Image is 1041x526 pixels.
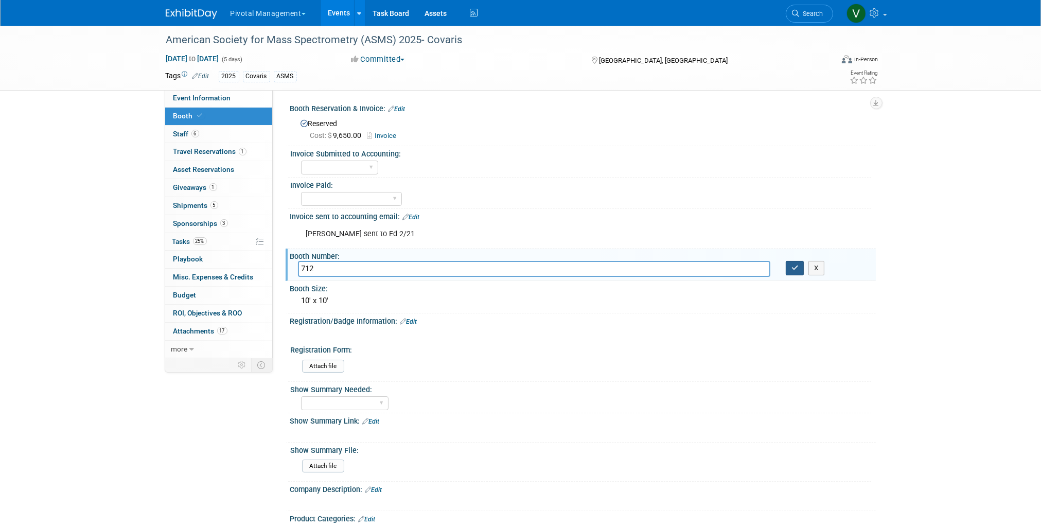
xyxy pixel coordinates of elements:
[173,94,231,102] span: Event Information
[251,358,272,372] td: Toggle Event Tabs
[165,179,272,197] a: Giveaways1
[239,148,246,155] span: 1
[165,215,272,233] a: Sponsorships3
[299,224,763,244] div: [PERSON_NAME] sent to Ed 2/21
[165,341,272,358] a: more
[772,54,878,69] div: Event Format
[165,197,272,215] a: Shipments5
[221,56,243,63] span: (5 days)
[173,291,197,299] span: Budget
[193,237,207,245] span: 25%
[291,146,871,159] div: Invoice Submitted to Accounting:
[165,90,272,107] a: Event Information
[188,55,198,63] span: to
[210,201,218,209] span: 5
[191,130,199,137] span: 6
[165,251,272,268] a: Playbook
[198,113,203,118] i: Booth reservation complete
[310,131,333,139] span: Cost: $
[291,382,871,395] div: Show Summary Needed:
[290,249,876,261] div: Booth Number:
[220,219,228,227] span: 3
[363,418,380,425] a: Edit
[291,443,871,455] div: Show Summary File:
[403,214,420,221] a: Edit
[173,309,242,317] span: ROI, Objectives & ROO
[217,327,227,335] span: 17
[290,511,876,524] div: Product Categories:
[298,116,868,141] div: Reserved
[165,108,272,125] a: Booth
[389,106,405,113] a: Edit
[209,183,217,191] span: 1
[173,183,217,191] span: Giveaways
[171,345,188,353] span: more
[842,55,852,63] img: Format-Inperson.png
[165,269,272,286] a: Misc. Expenses & Credits
[291,178,871,190] div: Invoice Paid:
[290,101,876,114] div: Booth Reservation & Invoice:
[166,71,209,82] td: Tags
[173,112,205,120] span: Booth
[243,71,270,82] div: Covaris
[172,237,207,246] span: Tasks
[786,5,833,23] a: Search
[165,305,272,322] a: ROI, Objectives & ROO
[850,71,877,76] div: Event Rating
[274,71,297,82] div: ASMS
[347,54,409,65] button: Committed
[291,342,871,355] div: Registration Form:
[173,255,203,263] span: Playbook
[290,281,876,294] div: Booth Size:
[166,54,220,63] span: [DATE] [DATE]
[166,9,217,19] img: ExhibitDay
[599,57,728,64] span: [GEOGRAPHIC_DATA], [GEOGRAPHIC_DATA]
[165,126,272,143] a: Staff6
[173,201,218,209] span: Shipments
[173,165,235,173] span: Asset Reservations
[173,327,227,335] span: Attachments
[234,358,252,372] td: Personalize Event Tab Strip
[290,413,876,427] div: Show Summary Link:
[192,73,209,80] a: Edit
[173,273,254,281] span: Misc. Expenses & Credits
[298,293,868,309] div: 10' x 10'
[165,161,272,179] a: Asset Reservations
[290,209,876,222] div: Invoice sent to accounting email:
[290,482,876,495] div: Company Description:
[290,313,876,327] div: Registration/Badge Information:
[173,219,228,227] span: Sponsorships
[165,143,272,161] a: Travel Reservations1
[365,486,382,494] a: Edit
[854,56,878,63] div: In-Person
[310,131,366,139] span: 9,650.00
[173,130,199,138] span: Staff
[808,261,824,275] button: X
[163,31,818,49] div: American Society for Mass Spectrometry (ASMS) 2025- Covaris
[165,233,272,251] a: Tasks25%
[367,132,402,139] a: Invoice
[846,4,866,23] img: Valerie Weld
[219,71,239,82] div: 2025
[165,323,272,340] a: Attachments17
[173,147,246,155] span: Travel Reservations
[400,318,417,325] a: Edit
[359,516,376,523] a: Edit
[165,287,272,304] a: Budget
[800,10,823,17] span: Search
